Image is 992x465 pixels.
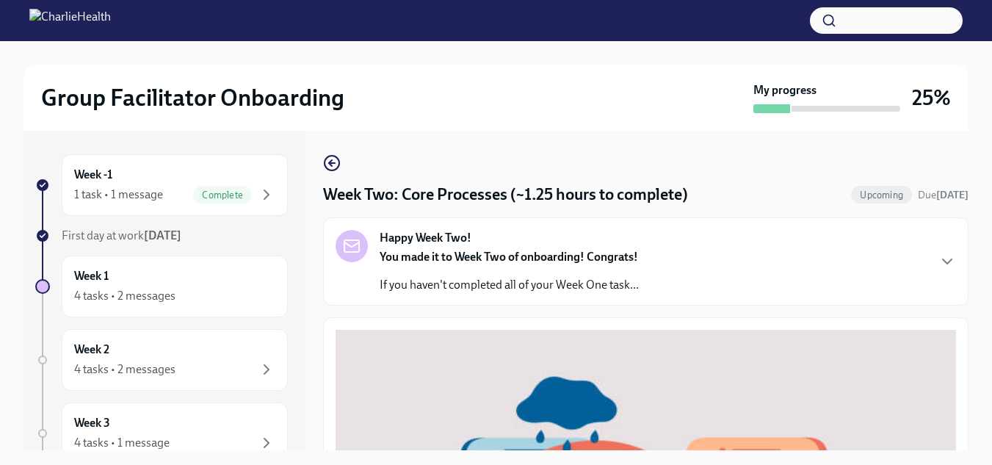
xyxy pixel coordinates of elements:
h3: 25% [912,84,951,111]
h6: Week 2 [74,342,109,358]
a: Week 24 tasks • 2 messages [35,329,288,391]
h6: Week 3 [74,415,110,431]
h4: Week Two: Core Processes (~1.25 hours to complete) [323,184,688,206]
h6: Week -1 [74,167,112,183]
span: First day at work [62,228,181,242]
strong: [DATE] [144,228,181,242]
span: September 22nd, 2025 10:00 [918,188,969,202]
img: CharlieHealth [29,9,111,32]
div: 1 task • 1 message [74,187,163,203]
a: Week -11 task • 1 messageComplete [35,154,288,216]
strong: Happy Week Two! [380,230,471,246]
div: 4 tasks • 2 messages [74,361,175,378]
h2: Group Facilitator Onboarding [41,83,344,112]
span: Upcoming [851,190,912,201]
strong: [DATE] [936,189,969,201]
div: 4 tasks • 2 messages [74,288,175,304]
strong: You made it to Week Two of onboarding! Congrats! [380,250,638,264]
div: 4 tasks • 1 message [74,435,170,451]
a: Week 14 tasks • 2 messages [35,256,288,317]
span: Due [918,189,969,201]
strong: My progress [753,82,817,98]
p: If you haven't completed all of your Week One task... [380,277,639,293]
a: Week 34 tasks • 1 message [35,403,288,464]
a: First day at work[DATE] [35,228,288,244]
span: Complete [193,190,252,201]
h6: Week 1 [74,268,109,284]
